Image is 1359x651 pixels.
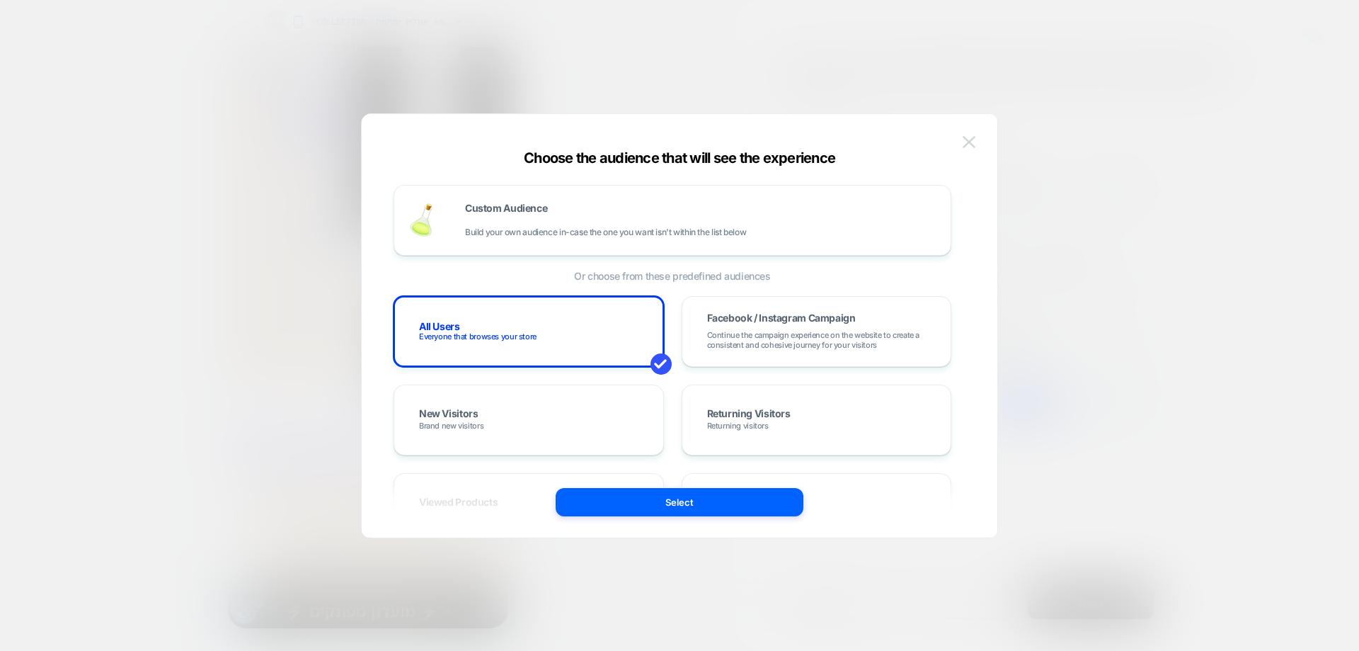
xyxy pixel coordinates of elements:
div: ⚡ מועדון מפונקים ⚡ [57,555,212,577]
span: Or choose from these predefined audiences [394,270,951,282]
button: Select [556,488,803,516]
div: קניה זו יכולה לצבור לך נקודות פינוק [25,505,280,516]
a: להתחלת צבירה והרשמה בחינם למועדון מפונקים לחצו כאן [25,533,280,556]
span: 0 [127,503,134,519]
img: Club Icon [124,437,183,496]
span: Continue the campaign experience on the website to create a consistent and cohesive journey for y... [707,330,927,350]
span: Facebook / Instagram Campaign [707,313,856,323]
a: ⚡מועדון הלקוחות המפנק בישראל במרחק קליק אחד! 200 נקודות מתנה ששוות לכם כסף! ההצטרפות בחינם, לחצו ... [1,387,280,434]
div: Choose the audience that will see the experience [362,149,997,166]
span: Pause slideshow [168,191,239,204]
span: 0.0 [196,514,212,530]
div: ששוות לך ש״ח לחופשת הספא הבאה שלך [25,516,280,528]
img: close [963,136,975,148]
span: Returning Visitors [707,409,791,421]
button: סרגל נגישות [4,553,36,584]
span: Play slideshow [172,372,235,385]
